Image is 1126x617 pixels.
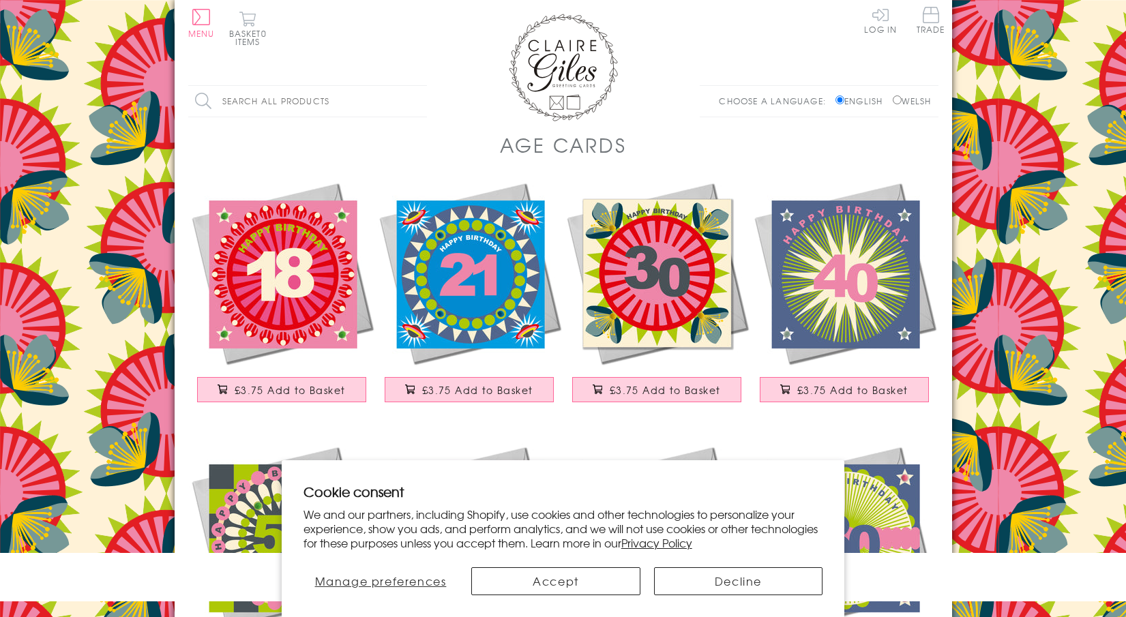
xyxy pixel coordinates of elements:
[188,9,215,37] button: Menu
[188,27,215,40] span: Menu
[303,507,823,550] p: We and our partners, including Shopify, use cookies and other technologies to personalize your ex...
[188,86,427,117] input: Search all products
[563,179,751,416] a: Birthday Card, Age 30 - Flowers, Happy 30th Birthday, Embellished with pompoms £3.75 Add to Basket
[797,383,908,397] span: £3.75 Add to Basket
[376,179,563,367] img: Birthday Card, Age 21 - Blue Circle, Happy 21st Birthday, Embellished with pompoms
[303,482,823,501] h2: Cookie consent
[751,179,938,367] img: Birthday Card, Age 40 - Starburst, Happy 40th Birthday, Embellished with pompoms
[422,383,533,397] span: £3.75 Add to Basket
[751,179,938,416] a: Birthday Card, Age 40 - Starburst, Happy 40th Birthday, Embellished with pompoms £3.75 Add to Basket
[654,567,823,595] button: Decline
[509,14,618,121] img: Claire Giles Greetings Cards
[917,7,945,36] a: Trade
[719,95,833,107] p: Choose a language:
[572,377,741,402] button: £3.75 Add to Basket
[235,27,267,48] span: 0 items
[229,11,267,46] button: Basket0 items
[835,95,844,104] input: English
[303,567,458,595] button: Manage preferences
[760,377,929,402] button: £3.75 Add to Basket
[864,7,897,33] a: Log In
[471,567,640,595] button: Accept
[413,86,427,117] input: Search
[621,535,692,551] a: Privacy Policy
[893,95,902,104] input: Welsh
[385,377,554,402] button: £3.75 Add to Basket
[376,179,563,416] a: Birthday Card, Age 21 - Blue Circle, Happy 21st Birthday, Embellished with pompoms £3.75 Add to B...
[235,383,346,397] span: £3.75 Add to Basket
[197,377,366,402] button: £3.75 Add to Basket
[500,131,627,159] h1: Age Cards
[188,179,376,367] img: Birthday Card, Age 18 - Pink Circle, Happy 18th Birthday, Embellished with pompoms
[610,383,721,397] span: £3.75 Add to Basket
[315,573,447,589] span: Manage preferences
[917,7,945,33] span: Trade
[893,95,932,107] label: Welsh
[835,95,889,107] label: English
[188,179,376,416] a: Birthday Card, Age 18 - Pink Circle, Happy 18th Birthday, Embellished with pompoms £3.75 Add to B...
[563,179,751,367] img: Birthday Card, Age 30 - Flowers, Happy 30th Birthday, Embellished with pompoms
